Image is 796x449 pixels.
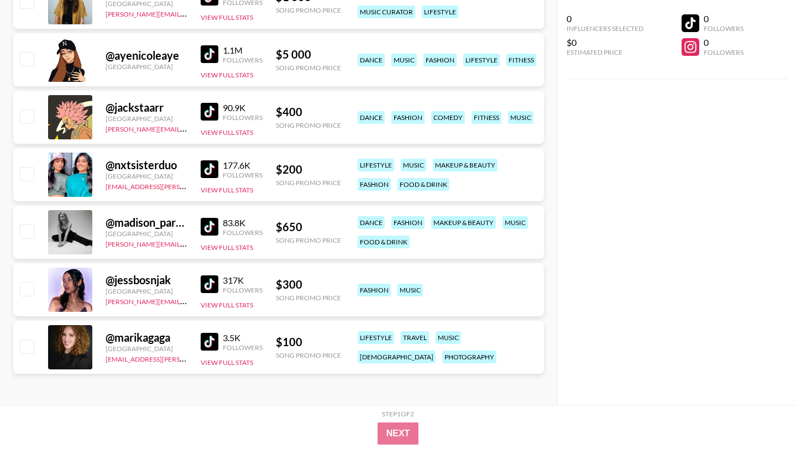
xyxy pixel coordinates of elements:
div: music [508,111,533,124]
div: $0 [567,37,643,48]
a: [EMAIL_ADDRESS][PERSON_NAME][DOMAIN_NAME] [106,180,269,191]
iframe: Drift Widget Chat Controller [741,394,783,436]
div: Song Promo Price [276,121,341,129]
div: $ 5 000 [276,48,341,61]
div: dance [358,216,385,229]
div: music curator [358,6,415,18]
div: Followers [223,56,263,64]
button: View Full Stats [201,71,253,79]
div: [GEOGRAPHIC_DATA] [106,287,187,295]
img: TikTok [201,103,218,121]
div: lifestyle [358,331,394,344]
div: [GEOGRAPHIC_DATA] [106,114,187,123]
div: makeup & beauty [431,216,496,229]
img: TikTok [201,275,218,293]
div: music [401,159,426,171]
div: Followers [704,24,743,33]
div: 0 [567,13,643,24]
div: [GEOGRAPHIC_DATA] [106,344,187,353]
div: @ marikagaga [106,331,187,344]
div: music [391,54,417,66]
div: fashion [358,178,391,191]
div: @ nxtsisterduo [106,158,187,172]
div: Step 1 of 2 [382,410,414,418]
div: $ 300 [276,278,341,291]
div: Estimated Price [567,48,643,56]
div: 83.8K [223,217,263,228]
img: TikTok [201,45,218,63]
a: [PERSON_NAME][EMAIL_ADDRESS][DOMAIN_NAME] [106,295,269,306]
div: Song Promo Price [276,64,341,72]
div: @ jessbosnjak [106,273,187,287]
div: comedy [431,111,465,124]
div: lifestyle [422,6,458,18]
button: View Full Stats [201,301,253,309]
div: Followers [223,343,263,352]
div: [GEOGRAPHIC_DATA] [106,62,187,71]
div: photography [442,351,496,363]
div: dance [358,54,385,66]
button: View Full Stats [201,358,253,367]
div: dance [358,111,385,124]
a: [PERSON_NAME][EMAIL_ADDRESS][PERSON_NAME][DOMAIN_NAME] [106,123,322,133]
div: [DEMOGRAPHIC_DATA] [358,351,436,363]
div: 0 [704,37,743,48]
img: TikTok [201,333,218,351]
div: Song Promo Price [276,6,341,14]
div: Song Promo Price [276,294,341,302]
div: lifestyle [358,159,394,171]
div: lifestyle [463,54,500,66]
div: 90.9K [223,102,263,113]
button: Next [378,422,419,445]
div: $ 650 [276,220,341,234]
div: food & drink [358,236,410,248]
div: 317K [223,275,263,286]
a: [PERSON_NAME][EMAIL_ADDRESS][DOMAIN_NAME] [106,8,269,18]
div: Song Promo Price [276,351,341,359]
div: music [502,216,528,229]
div: Followers [223,286,263,294]
div: [GEOGRAPHIC_DATA] [106,172,187,180]
div: food & drink [397,178,449,191]
div: makeup & beauty [433,159,498,171]
div: @ madison_parkinson1 [106,216,187,229]
div: fashion [391,111,425,124]
div: $ 400 [276,105,341,119]
div: Followers [223,113,263,122]
div: @ ayenicoleaye [106,49,187,62]
div: music [397,284,423,296]
a: [EMAIL_ADDRESS][PERSON_NAME][DOMAIN_NAME] [106,353,269,363]
div: Song Promo Price [276,236,341,244]
div: Song Promo Price [276,179,341,187]
div: 1.1M [223,45,263,56]
div: fashion [391,216,425,229]
img: TikTok [201,218,218,236]
div: Followers [223,171,263,179]
button: View Full Stats [201,186,253,194]
img: TikTok [201,160,218,178]
div: 3.5K [223,332,263,343]
div: fitness [472,111,501,124]
div: fashion [358,284,391,296]
div: fitness [506,54,536,66]
div: Followers [223,228,263,237]
div: $ 100 [276,335,341,349]
div: @ jackstaarr [106,101,187,114]
div: travel [401,331,429,344]
div: Influencers Selected [567,24,643,33]
div: Followers [704,48,743,56]
div: music [436,331,461,344]
a: [PERSON_NAME][EMAIL_ADDRESS][PERSON_NAME][DOMAIN_NAME] [106,238,322,248]
div: fashion [423,54,457,66]
button: View Full Stats [201,13,253,22]
button: View Full Stats [201,243,253,252]
button: View Full Stats [201,128,253,137]
div: 0 [704,13,743,24]
div: $ 200 [276,163,341,176]
div: 177.6K [223,160,263,171]
div: [GEOGRAPHIC_DATA] [106,229,187,238]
